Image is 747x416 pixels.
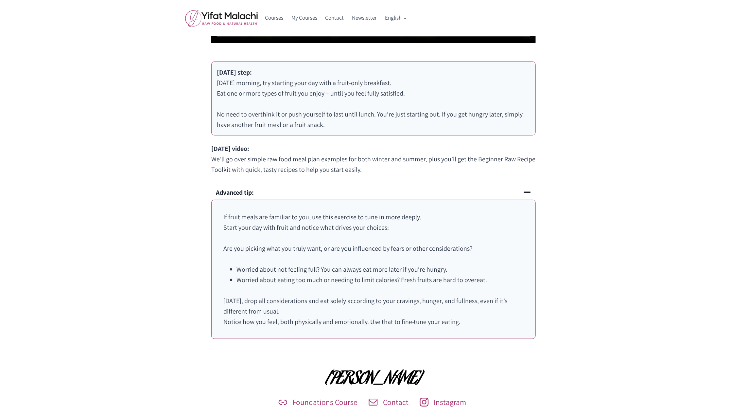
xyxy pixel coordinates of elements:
a: Contact [321,10,348,26]
p: Are you picking what you truly want, or are you influenced by fears or other considerations? [223,243,524,254]
li: Worried about eating too much or needing to limit calories? Fresh fruits are hard to overeat. [236,275,524,285]
a: Foundations Course [277,396,361,408]
strong: [DATE] step: [217,68,252,77]
strong: Advanced tip: [216,188,254,197]
a: Courses [261,10,287,26]
button: Advanced tip: [211,185,536,200]
img: yifat_logo41_en.png [185,9,258,27]
strong: [DATE] video: [211,144,249,153]
p: [DATE], drop all considerations and eat solely according to your cravings, hunger, and fullness, ... [223,296,524,327]
p: We’ll go over simple raw food meal plan examples for both winter and summer, plus you’ll get the ... [211,143,536,175]
p: If fruit meals are familiar to you, use this exercise to tune in more deeply. Start your day with... [223,212,524,233]
a: Contact [367,396,412,408]
nav: Primary Navigation [261,10,411,26]
li: Worried about not feeling full? You can always eat more later if you’re hungry. [236,264,524,275]
div: Advanced tip: [211,200,536,339]
p: [DATE] morning, try starting your day with a fruit-only breakfast. Eat one or more types of fruit... [217,67,530,130]
a: Instagram [418,396,470,408]
a: Newsletter [348,10,381,26]
button: Child menu of English [381,10,411,26]
a: My Courses [287,10,321,26]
